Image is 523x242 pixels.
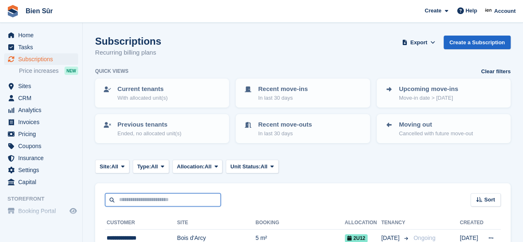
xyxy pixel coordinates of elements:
span: Sites [18,80,68,92]
span: Sort [484,196,495,204]
span: Export [410,38,427,47]
th: Site [177,216,256,230]
a: menu [4,80,78,92]
p: Move-in date > [DATE] [399,94,458,102]
a: menu [4,128,78,140]
span: Allocation: [177,163,205,171]
p: With allocated unit(s) [117,94,167,102]
p: Moving out [399,120,473,129]
span: Help [466,7,477,15]
span: All [205,163,212,171]
p: In last 30 days [258,94,308,102]
th: Tenancy [381,216,410,230]
p: Ended, no allocated unit(s) [117,129,181,138]
p: Upcoming move-ins [399,84,458,94]
span: Pricing [18,128,68,140]
th: Allocation [345,216,381,230]
span: Settings [18,164,68,176]
p: Cancelled with future move-out [399,129,473,138]
span: Account [494,7,516,15]
h6: Quick views [95,67,129,75]
a: menu [4,152,78,164]
th: Created [460,216,483,230]
span: Storefront [7,195,82,203]
span: Coupons [18,140,68,152]
a: Price increases NEW [19,66,78,75]
img: stora-icon-8386f47178a22dfd0bd8f6a31ec36ba5ce8667c1dd55bd0f319d3a0aa187defe.svg [7,5,19,17]
h1: Subscriptions [95,36,161,47]
button: Export [401,36,437,49]
a: Recent move-ins In last 30 days [236,79,369,107]
a: Bien Sûr [22,4,56,18]
a: menu [4,176,78,188]
span: Create [425,7,441,15]
p: In last 30 days [258,129,312,138]
button: Unit Status: All [226,160,278,173]
a: menu [4,92,78,104]
span: Insurance [18,152,68,164]
a: menu [4,104,78,116]
p: Recent move-ins [258,84,308,94]
a: Clear filters [481,67,511,76]
span: Subscriptions [18,53,68,65]
p: Recurring billing plans [95,48,161,58]
a: menu [4,116,78,128]
img: Asmaa Habri [485,7,493,15]
th: Booking [256,216,345,230]
th: Customer [105,216,177,230]
span: Type: [137,163,151,171]
span: Invoices [18,116,68,128]
a: menu [4,140,78,152]
a: Upcoming move-ins Move-in date > [DATE] [377,79,510,107]
span: CRM [18,92,68,104]
span: Site: [100,163,111,171]
div: NEW [64,67,78,75]
a: Previous tenants Ended, no allocated unit(s) [96,115,228,142]
a: Current tenants With allocated unit(s) [96,79,228,107]
a: menu [4,41,78,53]
a: menu [4,29,78,41]
p: Current tenants [117,84,167,94]
p: Previous tenants [117,120,181,129]
span: Analytics [18,104,68,116]
span: All [111,163,118,171]
a: menu [4,53,78,65]
a: menu [4,205,78,217]
a: Preview store [68,206,78,216]
span: Price increases [19,67,59,75]
span: Capital [18,176,68,188]
span: Booking Portal [18,205,68,217]
span: All [151,163,158,171]
button: Allocation: All [172,160,223,173]
span: Ongoing [413,235,435,241]
a: Moving out Cancelled with future move-out [377,115,510,142]
a: Create a Subscription [444,36,511,49]
p: Recent move-outs [258,120,312,129]
span: Unit Status: [230,163,260,171]
a: menu [4,164,78,176]
span: Tasks [18,41,68,53]
a: Recent move-outs In last 30 days [236,115,369,142]
span: Home [18,29,68,41]
button: Site: All [95,160,129,173]
span: All [260,163,267,171]
button: Type: All [133,160,169,173]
